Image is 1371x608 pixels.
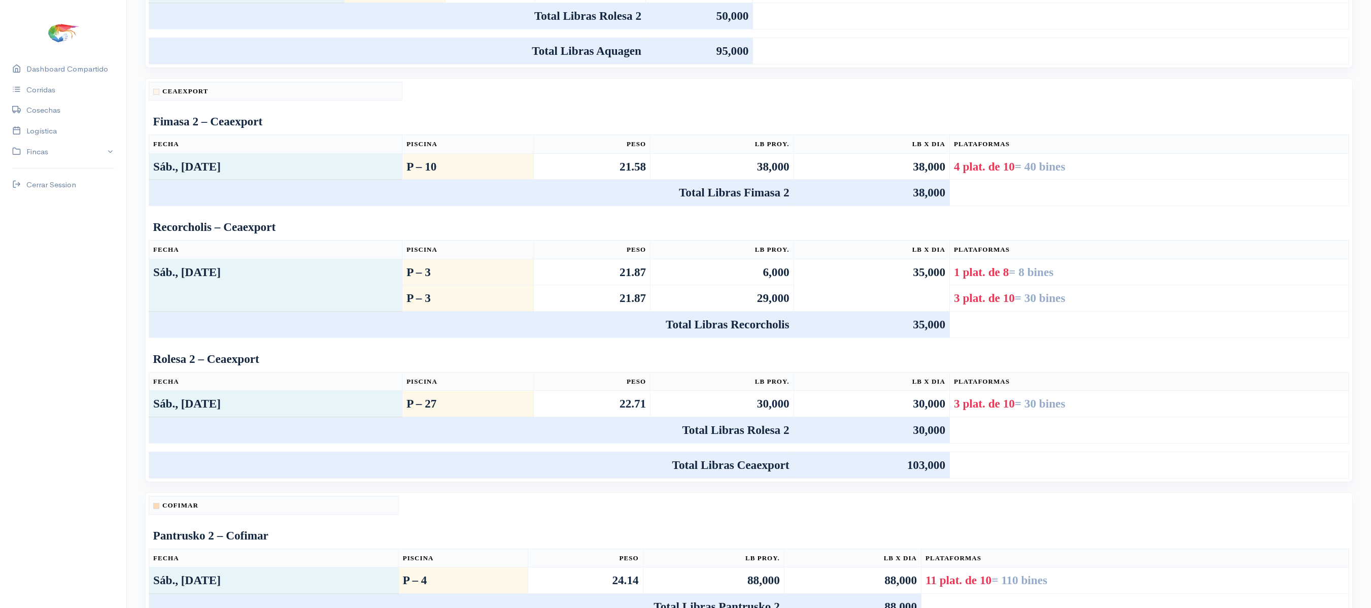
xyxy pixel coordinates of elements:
[402,135,534,154] th: Piscina
[402,285,534,312] td: P – 3
[794,153,949,180] td: 38,000
[1015,160,1066,173] span: = 40 bines
[643,567,784,594] td: 88,000
[149,3,646,29] td: Total Libras Rolesa 2
[533,135,650,154] th: Peso
[991,573,1047,587] span: = 110 bines
[149,567,399,594] td: Sáb., [DATE]
[950,372,1349,391] th: Plataformas
[528,567,643,594] td: 24.14
[149,312,794,338] td: Total Libras Recorcholis
[149,259,402,312] td: Sáb., [DATE]
[402,259,534,285] td: P – 3
[149,417,794,444] td: Total Libras Rolesa 2
[650,241,794,259] th: Lb Proy.
[149,391,402,417] td: Sáb., [DATE]
[950,241,1349,259] th: Plataformas
[650,285,794,312] td: 29,000
[794,452,949,478] td: 103,000
[921,549,1349,567] th: Plataformas
[784,567,921,594] td: 88,000
[149,241,402,259] th: Fecha
[645,3,752,29] td: 50,000
[794,135,949,154] th: Lb x Dia
[794,259,949,312] td: 35,000
[1009,265,1053,279] span: = 8 bines
[950,135,1349,154] th: Plataformas
[650,391,794,417] td: 30,000
[645,38,752,64] td: 95,000
[149,346,1349,372] td: Rolesa 2 – Ceaexport
[650,153,794,180] td: 38,000
[398,549,528,567] th: Piscina
[402,391,534,417] td: P – 27
[1015,291,1066,305] span: = 30 bines
[954,395,1345,413] div: 3 plat. de 10
[149,496,399,515] th: Cofimar
[954,289,1345,307] div: 3 plat. de 10
[794,391,949,417] td: 30,000
[149,38,646,64] td: Total Libras Aquagen
[533,153,650,180] td: 21.58
[650,135,794,154] th: Lb Proy.
[149,372,402,391] th: Fecha
[149,523,1349,549] td: Pantrusko 2 – Cofimar
[954,263,1345,281] div: 1 plat. de 8
[402,372,534,391] th: Piscina
[149,153,402,180] td: Sáb., [DATE]
[149,452,794,478] td: Total Libras Ceaexport
[926,571,1345,589] div: 11 plat. de 10
[533,285,650,312] td: 21.87
[794,312,949,338] td: 35,000
[402,153,534,180] td: P – 10
[784,549,921,567] th: Lb x Dia
[398,567,528,594] td: P – 4
[794,372,949,391] th: Lb x Dia
[1015,397,1066,410] span: = 30 bines
[149,82,402,100] th: Ceaexport
[650,259,794,285] td: 6,000
[794,180,949,206] td: 38,000
[533,259,650,285] td: 21.87
[149,135,402,154] th: Fecha
[149,549,399,567] th: Fecha
[528,549,643,567] th: Peso
[533,372,650,391] th: Peso
[794,241,949,259] th: Lb x Dia
[533,391,650,417] td: 22.71
[533,241,650,259] th: Peso
[402,241,534,259] th: Piscina
[643,549,784,567] th: Lb Proy.
[149,109,1349,134] td: Fimasa 2 – Ceaexport
[954,158,1345,176] div: 4 plat. de 10
[650,372,794,391] th: Lb Proy.
[149,180,794,206] td: Total Libras Fimasa 2
[794,417,949,444] td: 30,000
[149,214,1349,240] td: Recorcholis – Ceaexport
